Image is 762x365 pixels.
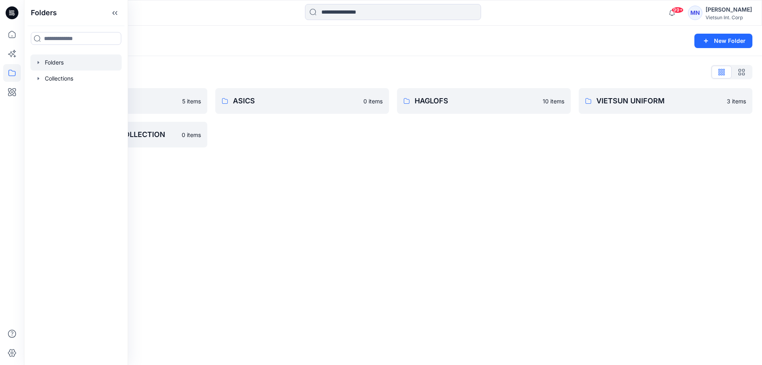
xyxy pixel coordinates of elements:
[397,88,571,114] a: HAGLOFS10 items
[215,88,389,114] a: ASICS0 items
[706,14,752,20] div: Vietsun Int. Corp
[233,95,359,107] p: ASICS
[182,131,201,139] p: 0 items
[688,6,702,20] div: MN
[182,97,201,105] p: 5 items
[363,97,383,105] p: 0 items
[694,34,752,48] button: New Folder
[727,97,746,105] p: 3 items
[543,97,564,105] p: 10 items
[706,5,752,14] div: [PERSON_NAME]
[596,95,722,107] p: VIETSUN UNIFORM
[579,88,752,114] a: VIETSUN UNIFORM3 items
[415,95,538,107] p: HAGLOFS
[672,7,684,13] span: 99+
